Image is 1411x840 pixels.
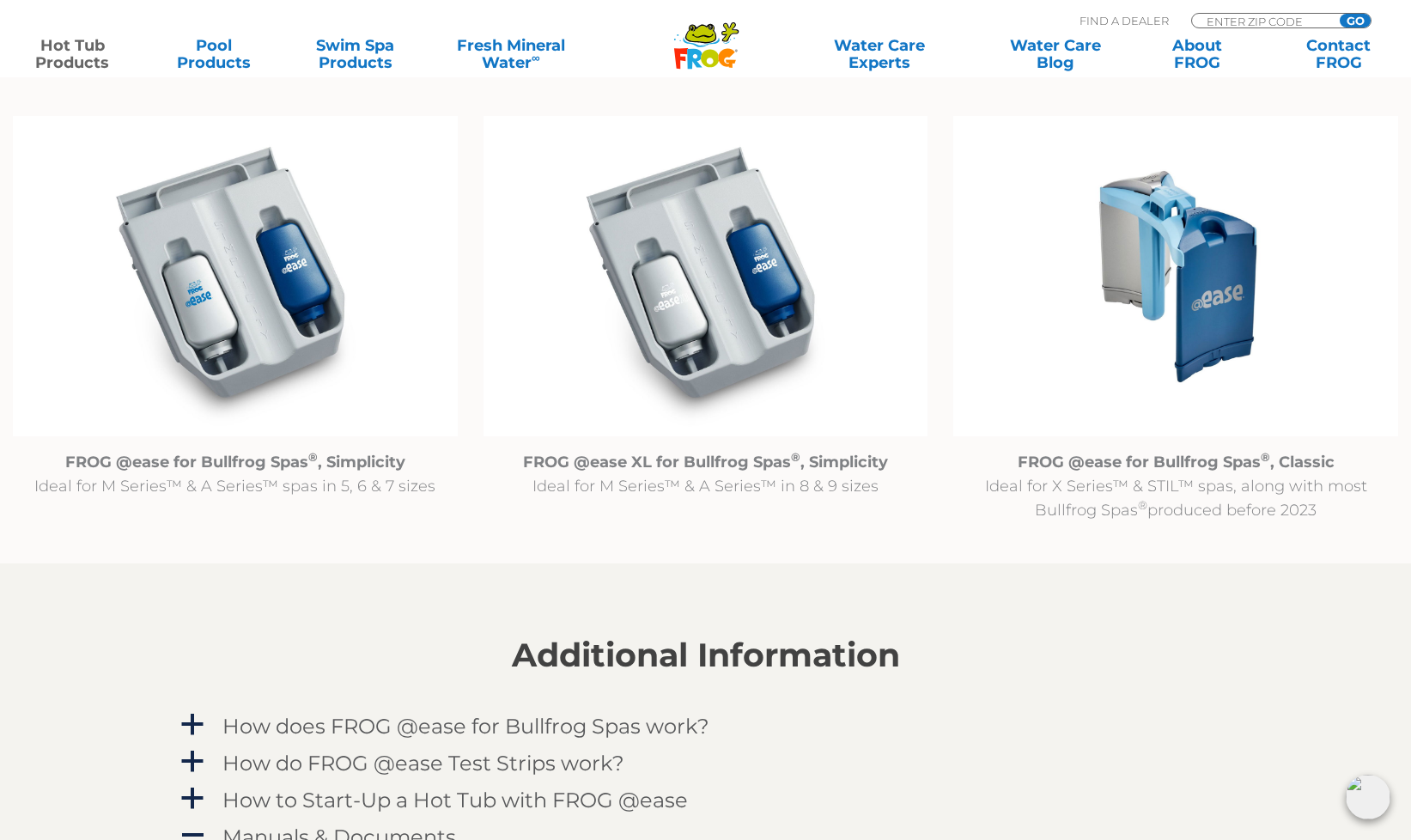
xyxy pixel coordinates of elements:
[178,784,1234,816] a: a How to Start-Up a Hot Tub with FROG @ease
[17,37,127,71] a: Hot TubProducts
[1261,450,1270,464] sup: ®
[1080,13,1169,28] p: Find A Dealer
[222,788,688,812] h4: How to Start-Up a Hot Tub with FROG @ease
[532,51,540,64] sup: ∞
[159,37,269,71] a: PoolProducts
[523,453,888,472] strong: FROG @ease XL for Bullfrog Spas , Simplicity
[301,37,411,71] a: Swim SpaProducts
[442,37,580,71] a: Fresh MineralWater∞
[1000,37,1110,71] a: Water CareBlog
[178,636,1234,674] h2: Additional Information
[1205,14,1321,28] input: Zip Code Form
[65,453,405,472] strong: FROG @ease for Bullfrog Spas , Simplicity
[791,450,800,464] sup: ®
[484,116,928,437] img: @ease_Bullfrog_FROG @easeXL for Bullfrog Spas with Filter
[222,752,624,775] h4: How do FROG @ease Test Strips work?
[179,749,205,775] span: a
[1284,37,1394,71] a: ContactFROG
[13,116,458,437] img: @ease_Bullfrog_FROG @ease R180 for Bullfrog Spas with Filter
[13,450,458,498] p: Ideal for M Series™ & A Series™ spas in 5, 6 & 7 sizes
[308,450,318,464] sup: ®
[484,450,928,498] p: Ideal for M Series™ & A Series™ in 8 & 9 sizes
[179,786,205,812] span: a
[178,747,1234,779] a: a How do FROG @ease Test Strips work?
[953,450,1398,522] p: Ideal for X Series™ & STIL™ spas, along with most Bullfrog Spas produced before 2023
[953,116,1398,437] img: Untitled design (94)
[222,715,709,738] h4: How does FROG @ease for Bullfrog Spas work?
[1142,37,1252,71] a: AboutFROG
[178,710,1234,742] a: a How does FROG @ease for Bullfrog Spas work?
[1340,14,1371,27] input: GO
[1138,498,1147,512] sup: ®
[790,37,969,71] a: Water CareExperts
[179,712,205,738] span: a
[1346,775,1390,819] img: openIcon
[1018,453,1335,472] strong: FROG @ease for Bullfrog Spas , Classic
